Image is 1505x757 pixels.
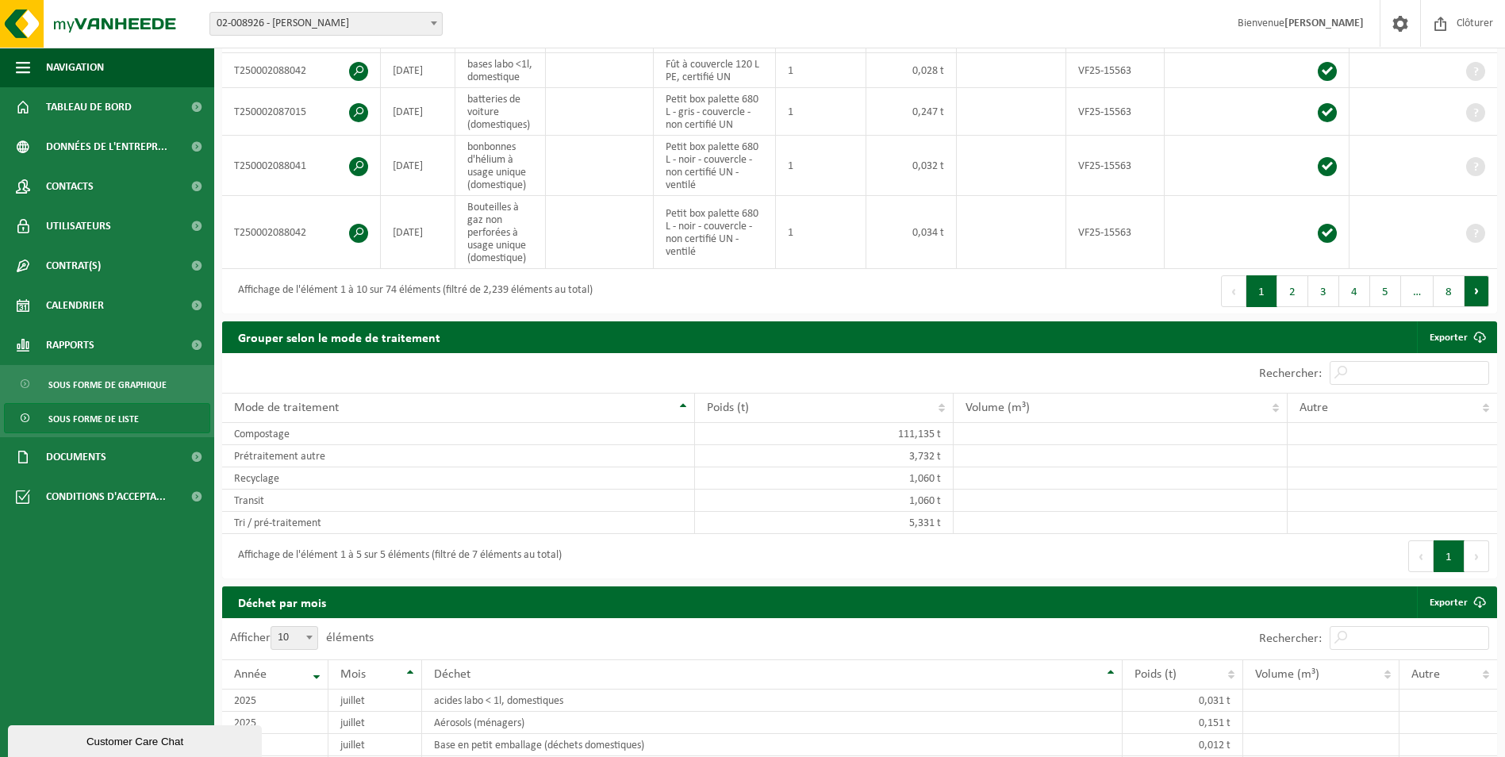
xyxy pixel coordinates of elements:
td: [DATE] [381,136,455,196]
span: Calendrier [46,286,104,325]
td: [DATE] [381,196,455,269]
button: 1 [1434,540,1465,572]
td: 1 [776,196,866,269]
td: 0,034 t [866,196,957,269]
td: 1 [776,136,866,196]
span: Déchet [434,668,470,681]
strong: [PERSON_NAME] [1284,17,1364,29]
td: Prétraitement autre [222,445,695,467]
span: Sous forme de graphique [48,370,167,400]
button: Next [1465,540,1489,572]
div: Affichage de l'élément 1 à 10 sur 74 éléments (filtré de 2,239 éléments au total) [230,277,593,305]
span: 10 [271,626,318,650]
td: Petit box palette 680 L - noir - couvercle - non certifié UN - ventilé [654,136,777,196]
span: 02-008926 - IPALLE THUIN - THUIN [210,13,442,35]
a: Exporter [1417,321,1495,353]
label: Rechercher: [1259,367,1322,380]
span: Autre [1411,668,1440,681]
span: 02-008926 - IPALLE THUIN - THUIN [209,12,443,36]
span: Volume (m³) [966,402,1030,414]
td: bases labo <1l, domestique [455,53,546,88]
span: Autre [1300,402,1328,414]
td: 0,028 t [866,53,957,88]
div: Affichage de l'élément 1 à 5 sur 5 éléments (filtré de 7 éléments au total) [230,542,562,571]
td: 1,060 t [695,490,954,512]
td: juillet [328,690,422,712]
span: Navigation [46,48,104,87]
td: [DATE] [381,53,455,88]
td: Compostage [222,423,695,445]
h2: Grouper selon le mode de traitement [222,321,456,352]
button: Previous [1408,540,1434,572]
td: 1,060 t [695,467,954,490]
td: VF25-15563 [1066,136,1165,196]
td: T250002088041 [222,136,381,196]
span: Contacts [46,167,94,206]
span: 10 [271,627,317,649]
td: VF25-15563 [1066,196,1165,269]
td: Aérosols (ménagers) [422,712,1123,734]
td: [DATE] [381,88,455,136]
td: Base en petit emballage (déchets domestiques) [422,734,1123,756]
button: Previous [1221,275,1246,307]
td: 2025 [222,712,328,734]
span: Conditions d'accepta... [46,477,166,517]
button: 2 [1277,275,1308,307]
span: … [1401,275,1434,307]
span: Documents [46,437,106,477]
td: 111,135 t [695,423,954,445]
span: Mois [340,668,366,681]
td: 0,247 t [866,88,957,136]
td: VF25-15563 [1066,53,1165,88]
td: Transit [222,490,695,512]
button: 5 [1370,275,1401,307]
span: Volume (m³) [1255,668,1319,681]
button: 4 [1339,275,1370,307]
td: Recyclage [222,467,695,490]
td: T250002087015 [222,88,381,136]
span: Poids (t) [1135,668,1177,681]
td: 0,151 t [1123,712,1243,734]
button: 1 [1246,275,1277,307]
td: T250002088042 [222,196,381,269]
button: Next [1465,275,1489,307]
td: juillet [328,712,422,734]
label: Afficher éléments [230,632,374,644]
td: 0,031 t [1123,690,1243,712]
a: Sous forme de graphique [4,369,210,399]
td: Tri / pré-traitement [222,512,695,534]
td: batteries de voiture (domestiques) [455,88,546,136]
td: 0,012 t [1123,734,1243,756]
td: Fût à couvercle 120 L PE, certifié UN [654,53,777,88]
span: Mode de traitement [234,402,339,414]
td: 1 [776,53,866,88]
span: Poids (t) [707,402,749,414]
td: 5,331 t [695,512,954,534]
span: Rapports [46,325,94,365]
td: 1 [776,88,866,136]
td: Petit box palette 680 L - gris - couvercle - non certifié UN [654,88,777,136]
iframe: chat widget [8,722,265,757]
label: Rechercher: [1259,632,1322,645]
span: Utilisateurs [46,206,111,246]
td: 2025 [222,690,328,712]
span: Données de l'entrepr... [46,127,167,167]
span: Sous forme de liste [48,404,139,434]
td: 0,032 t [866,136,957,196]
span: Contrat(s) [46,246,101,286]
span: Année [234,668,267,681]
button: 3 [1308,275,1339,307]
button: 8 [1434,275,1465,307]
td: T250002088042 [222,53,381,88]
span: Tableau de bord [46,87,132,127]
td: Petit box palette 680 L - noir - couvercle - non certifié UN - ventilé [654,196,777,269]
td: bonbonnes d'hélium à usage unique (domestique) [455,136,546,196]
td: Bouteilles à gaz non perforées à usage unique (domestique) [455,196,546,269]
h2: Déchet par mois [222,586,342,617]
td: acides labo < 1l, domestiques [422,690,1123,712]
td: 2025 [222,734,328,756]
td: VF25-15563 [1066,88,1165,136]
a: Exporter [1417,586,1495,618]
a: Sous forme de liste [4,403,210,433]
